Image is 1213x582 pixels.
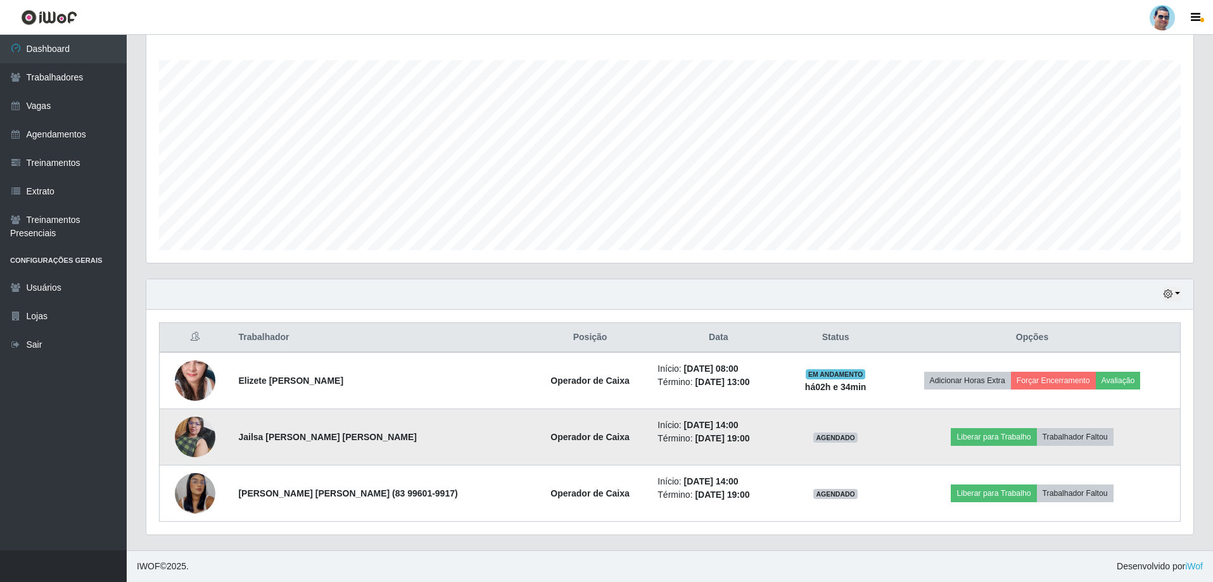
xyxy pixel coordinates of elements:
time: [DATE] 19:00 [695,433,749,443]
time: [DATE] 19:00 [695,490,749,500]
button: Trabalhador Faltou [1037,484,1114,502]
button: Liberar para Trabalho [951,428,1036,446]
time: [DATE] 13:00 [695,377,749,387]
button: Adicionar Horas Extra [924,372,1011,389]
span: Desenvolvido por [1117,560,1203,573]
button: Trabalhador Faltou [1037,428,1114,446]
li: Término: [657,376,779,389]
th: Posição [530,323,650,353]
li: Início: [657,475,779,488]
strong: [PERSON_NAME] [PERSON_NAME] (83 99601-9917) [238,488,457,498]
span: © 2025 . [137,560,189,573]
time: [DATE] 08:00 [684,364,739,374]
li: Término: [657,432,779,445]
span: IWOF [137,561,160,571]
button: Forçar Encerramento [1011,372,1096,389]
time: [DATE] 14:00 [684,420,739,430]
strong: Operador de Caixa [550,488,630,498]
span: EM ANDAMENTO [806,369,866,379]
button: Liberar para Trabalho [951,484,1036,502]
button: Avaliação [1096,372,1141,389]
th: Trabalhador [231,323,530,353]
strong: Jailsa [PERSON_NAME] [PERSON_NAME] [238,432,417,442]
th: Status [787,323,884,353]
strong: Operador de Caixa [550,432,630,442]
span: AGENDADO [813,489,858,499]
time: [DATE] 14:00 [684,476,739,486]
img: 1703538078729.jpeg [175,338,215,423]
img: 1749692047494.jpeg [175,410,215,464]
th: Data [650,323,787,353]
li: Término: [657,488,779,502]
th: Opções [884,323,1180,353]
strong: há 02 h e 34 min [805,382,867,392]
span: AGENDADO [813,433,858,443]
li: Início: [657,419,779,432]
strong: Operador de Caixa [550,376,630,386]
li: Início: [657,362,779,376]
img: 1754879734939.jpeg [175,450,215,538]
strong: Elizete [PERSON_NAME] [238,376,343,386]
img: CoreUI Logo [21,9,77,25]
a: iWof [1185,561,1203,571]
